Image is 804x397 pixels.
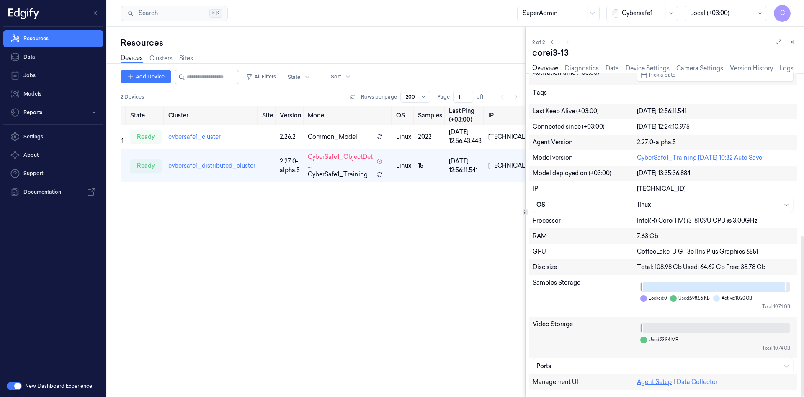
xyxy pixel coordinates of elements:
[488,161,537,170] div: [TECHNICAL_ID]
[3,30,103,47] a: Resources
[637,184,794,193] div: [TECHNICAL_ID]
[121,54,143,63] a: Devices
[533,169,637,178] div: Model deployed on (+03:00)
[449,157,482,175] div: [DATE] 12:56:11.541
[308,170,373,179] span: CyberSafe1_Training ...
[532,64,558,73] a: Overview
[533,263,637,272] div: Disc size
[449,128,482,145] div: [DATE] 12:56:43.443
[415,106,446,125] th: Samples
[308,153,373,170] span: CyberSafe1_ObjectDet ...
[3,165,103,182] a: Support
[135,9,158,18] span: Search
[649,337,678,343] span: Used: 23.54 MB
[533,184,637,193] div: IP
[722,295,752,301] span: Active: 10.20 GB
[533,216,637,225] div: Processor
[130,130,162,143] div: ready
[393,106,415,125] th: OS
[637,107,794,116] div: [DATE] 12:56:11.541
[437,93,450,101] span: Page
[536,200,638,209] div: OS
[121,70,171,83] button: Add Device
[640,304,790,310] div: Total: 10.74 GB
[647,71,675,79] span: Pick a date
[90,6,103,20] button: Toggle Navigation
[242,70,279,83] button: All Filters
[418,132,442,141] div: 2022
[165,106,259,125] th: Cluster
[565,64,599,73] a: Diagnostics
[533,247,637,256] div: GPU
[3,128,103,145] a: Settings
[672,378,677,386] span: |
[649,295,667,301] span: Locked: 0
[637,216,794,225] div: Intel(R) Core(TM) i3-8109U CPU @ 3.00GHz
[485,106,541,125] th: IP
[488,132,537,141] div: [TECHNICAL_ID]
[3,67,103,84] a: Jobs
[533,197,793,213] button: OSlinux
[637,232,794,241] div: 7.63 Gb
[121,6,228,21] button: Search⌘K
[533,378,637,387] div: Management UI
[3,104,103,121] button: Reports
[637,122,794,131] div: [DATE] 12:24:10.975
[533,232,637,241] div: RAM
[677,378,718,386] a: Data Collector
[533,122,637,131] div: Connected since (+03:00)
[497,91,522,103] nav: pagination
[780,64,794,73] a: Logs
[121,37,525,49] div: Resources
[396,161,411,170] p: linux
[130,159,162,173] div: ready
[533,358,793,374] button: Ports
[361,93,397,101] p: Rows per page
[536,362,790,371] div: Ports
[678,295,710,301] span: Used: 598.56 KB
[533,107,637,116] div: Last Keep Alive (+03:00)
[280,132,301,141] div: 2.26.2
[149,54,173,63] a: Clusters
[774,5,791,22] button: C
[637,378,672,386] a: Agent Setup
[127,106,165,125] th: State
[676,64,723,73] a: Camera Settings
[168,133,221,140] a: cybersafe1_cluster
[446,106,485,125] th: Last Ping (+03:00)
[638,200,790,209] div: linux
[533,138,637,147] div: Agent Version
[418,161,442,170] div: 15
[3,86,103,102] a: Models
[396,132,411,141] p: linux
[637,154,762,161] a: CyberSafe1_Training [DATE] 10:32 Auto Save
[3,184,103,200] a: Documentation
[477,93,490,101] span: of 1
[637,247,794,256] div: CoffeeLake-U GT3e [Iris Plus Graphics 655]
[3,49,103,65] a: Data
[626,64,670,73] a: Device Settings
[304,106,393,125] th: Model
[730,64,773,73] a: Version History
[533,320,637,355] div: Video Storage
[637,68,794,82] button: Pick a date
[532,39,545,46] span: 2 of 2
[3,147,103,163] button: About
[637,169,794,178] div: [DATE] 13:35:36.884
[532,47,797,59] div: corei3-13
[533,68,637,82] div: Activation time (+03:00)
[640,345,790,351] div: Total: 10.74 GB
[637,138,794,147] div: 2.27.0-alpha.5
[533,278,637,313] div: Samples Storage
[259,106,276,125] th: Site
[121,93,144,101] span: 2 Devices
[280,157,301,175] div: 2.27.0-alpha.5
[637,263,794,272] div: Total: 108.98 Gb Used: 64.62 Gb Free: 38.78 Gb
[533,88,637,100] div: Tags
[168,162,255,169] a: cybersafe1_distributed_cluster
[606,64,619,73] a: Data
[308,132,357,141] span: Common_Model
[533,153,637,162] div: Model version
[179,54,193,63] a: Sites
